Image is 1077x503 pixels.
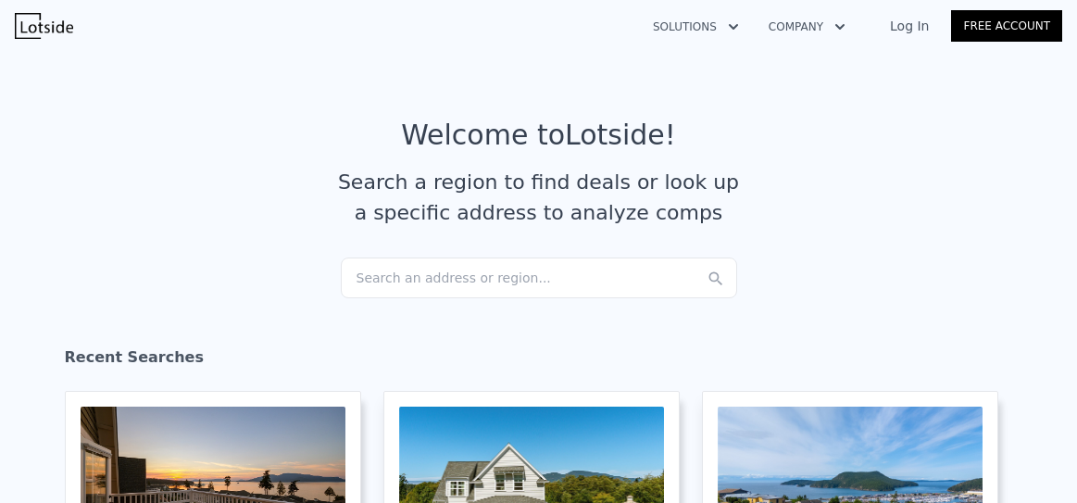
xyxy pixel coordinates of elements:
a: Log In [868,17,951,35]
button: Company [754,10,860,44]
img: Lotside [15,13,73,39]
a: Free Account [951,10,1062,42]
div: Recent Searches [65,332,1013,391]
div: Search an address or region... [341,258,737,298]
div: Welcome to Lotside ! [401,119,676,152]
button: Solutions [638,10,754,44]
div: Search a region to find deals or look up a specific address to analyze comps [332,167,746,228]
